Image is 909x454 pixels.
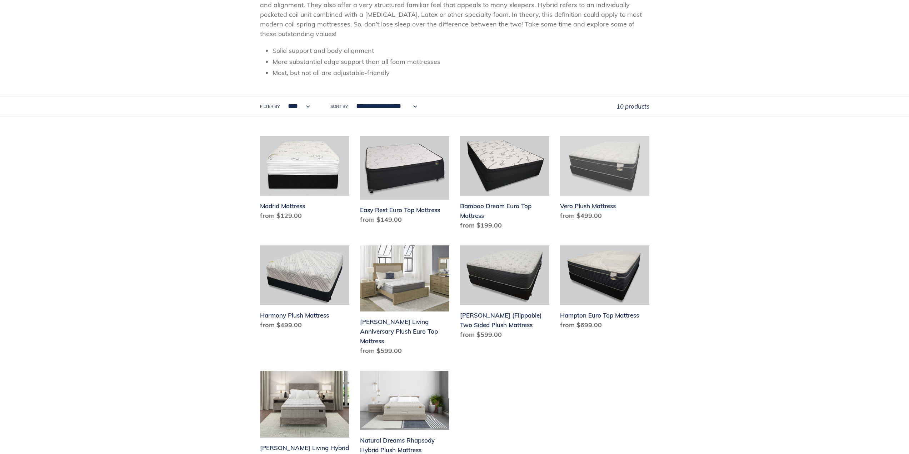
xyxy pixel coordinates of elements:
a: Madrid Mattress [260,136,349,223]
li: More substantial edge support than all foam mattresses [273,57,649,66]
a: Bamboo Dream Euro Top Mattress [460,136,549,233]
li: Solid support and body alignment [273,46,649,55]
a: Scott Living Anniversary Plush Euro Top Mattress [360,245,449,358]
li: Most, but not all are adjustable-friendly [273,68,649,78]
label: Sort by [330,103,348,110]
a: Del Ray (Flippable) Two Sided Plush Mattress [460,245,549,342]
span: 10 products [616,103,649,110]
a: Harmony Plush Mattress [260,245,349,333]
a: Easy Rest Euro Top Mattress [360,136,449,227]
label: Filter by [260,103,280,110]
a: Hampton Euro Top Mattress [560,245,649,333]
a: Vero Plush Mattress [560,136,649,223]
